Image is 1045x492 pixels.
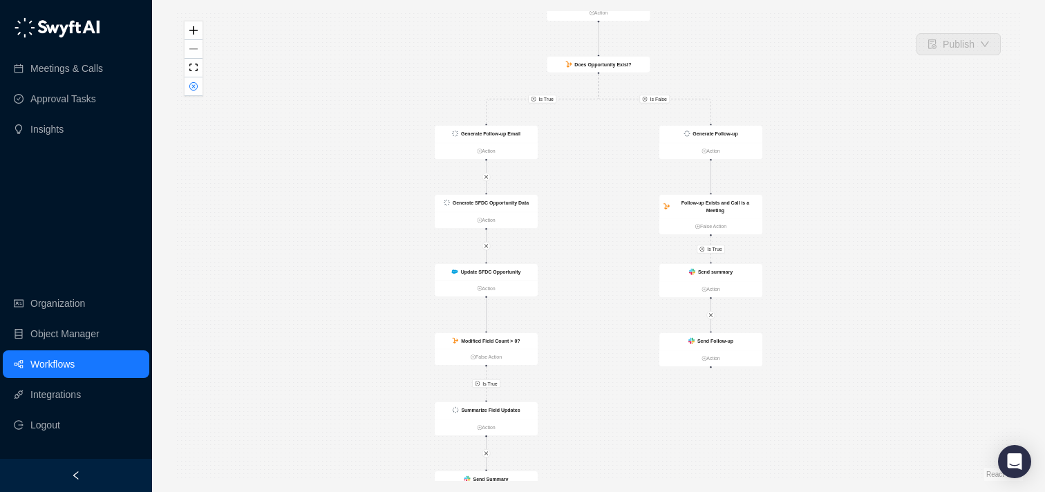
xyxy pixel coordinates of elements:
div: Summarize Field Updatesplus-circleAction [435,401,538,436]
div: Generate Follow-up Emailplus-circleAction [435,125,538,160]
span: plus-circle [477,149,482,153]
button: Is True [697,245,724,254]
span: plus-circle [477,425,482,430]
strong: Update SFDC Opportunity [461,269,521,274]
img: salesforce-ChMvK6Xa.png [452,269,458,274]
span: plus-circle [702,287,706,292]
span: plus-circle [702,356,706,361]
a: Action [659,354,762,362]
img: logo-small-inverted-DW8HDUn_.png [684,131,690,137]
span: plus-circle [477,218,482,223]
span: close-circle [531,97,536,102]
a: Insights [30,115,64,143]
span: left [71,471,81,480]
div: Update SFDC Opportunityplus-circleAction [435,263,538,296]
a: Action [659,147,762,155]
span: plus-circle [702,149,706,153]
strong: Generate SFDC Opportunity Data [453,200,529,205]
img: logo-small-inverted-DW8HDUn_.png [452,131,458,137]
strong: Follow-up Exists and Call is a Meeting [681,200,749,213]
img: slack-Cn3INd-T.png [464,476,471,482]
g: Edge from 6b6363a0-61a5-013e-8c65-3e39527e6dce to 6b63c3a0-61a5-013e-8c66-3e39527e6dce [487,74,599,124]
span: close [484,243,489,248]
strong: Modified Field Count > 0? [461,338,520,343]
span: close-circle [475,381,480,386]
span: plus-circle [590,10,594,15]
div: Does Opportunity Exist? [547,56,650,73]
a: False Action [659,223,762,230]
span: plus-circle [695,224,700,229]
button: Is True [529,95,556,103]
span: close-circle [189,82,198,91]
span: logout [14,420,23,430]
div: Generate SFDC Opportunity Dataplus-circleAction [435,194,538,229]
g: Edge from 6b6363a0-61a5-013e-8c65-3e39527e6dce to 6bc77010-61a5-013e-8c94-3e39527e6dce [599,74,711,124]
strong: Generate Follow-up Email [461,131,520,136]
div: Generate Follow-upplus-circleAction [659,125,763,160]
span: plus-circle [477,286,482,291]
a: Action [435,285,538,292]
strong: Generate Follow-up [693,131,737,136]
img: logo-small-inverted-DW8HDUn_.png [444,200,450,206]
a: Workflows [30,350,75,378]
button: fit view [185,59,203,77]
div: Modified Field Count > 0?plus-circleFalse Action [435,332,538,366]
div: Follow-up Exists and Call is a Meetingplus-circleFalse Action [659,194,763,235]
a: Approval Tasks [30,85,96,113]
a: React Flow attribution [986,471,1021,478]
span: Logout [30,411,60,439]
a: Action [435,147,538,155]
strong: Does Opportunity Exist? [574,61,631,67]
strong: Send Follow-up [697,338,733,343]
div: Send Follow-upplus-circleAction [659,332,763,367]
span: plus-circle [471,354,476,359]
button: close-circle [185,77,203,96]
span: Is False [650,95,667,103]
strong: Send Summary [473,476,509,482]
img: slack-Cn3INd-T.png [689,269,695,275]
a: Action [547,9,650,17]
strong: Summarize Field Updates [461,407,520,413]
button: Publish [916,33,1001,55]
span: Is True [482,380,497,388]
span: close [484,451,489,455]
a: Integrations [30,381,81,408]
img: logo-05li4sbe.png [14,17,100,38]
span: close-circle [699,247,704,252]
a: False Action [435,353,538,361]
button: Is True [472,379,500,388]
span: close-circle [642,97,647,102]
span: Is True [539,95,554,103]
a: Meetings & Calls [30,55,103,82]
button: zoom in [185,21,203,40]
div: Open Intercom Messenger [998,445,1031,478]
div: Send summaryplus-circleAction [659,263,763,298]
strong: Send summary [698,269,733,274]
img: slack-Cn3INd-T.png [688,338,695,344]
button: Is False [639,95,670,103]
a: Action [435,424,538,431]
img: logo-small-inverted-DW8HDUn_.png [452,407,458,413]
a: Action [435,216,538,224]
a: Action [659,285,762,293]
a: Object Manager [30,320,100,348]
span: close [484,174,489,179]
span: close [708,312,713,317]
a: Organization [30,290,85,317]
span: Is True [707,245,722,253]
